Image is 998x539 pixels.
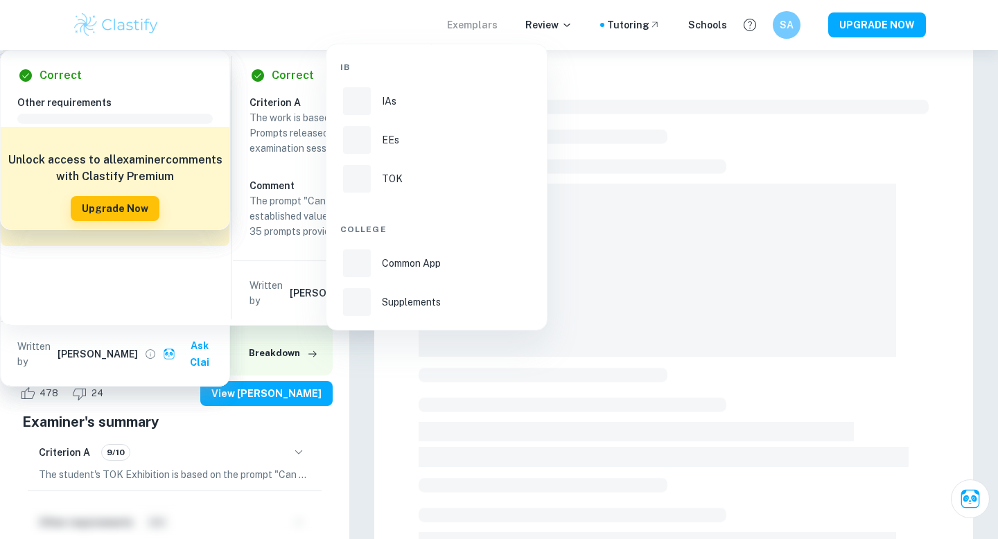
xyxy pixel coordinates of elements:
a: Supplements [340,285,533,319]
p: IAs [382,94,396,109]
span: College [340,223,387,236]
p: TOK [382,171,403,186]
p: Supplements [382,294,441,310]
p: Common App [382,256,441,271]
a: EEs [340,123,533,157]
a: IAs [340,85,533,118]
p: EEs [382,132,399,148]
a: TOK [340,162,533,195]
a: Common App [340,247,533,280]
span: IB [340,61,350,73]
